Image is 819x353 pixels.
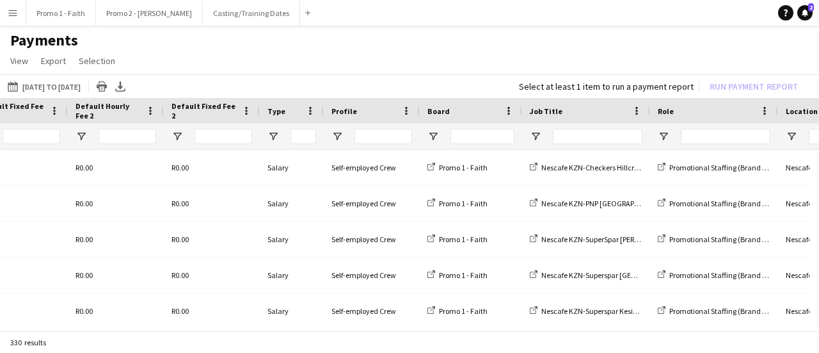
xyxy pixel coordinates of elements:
[290,129,316,144] input: Type Filter Input
[786,106,818,116] span: Location
[164,222,260,257] div: R0.00
[68,293,164,329] div: R0.00
[26,1,96,26] button: Promo 1 - Faith
[658,234,809,244] a: Promotional Staffing (Brand Ambassadors)
[3,129,60,144] input: Default Fixed Fee 1 Filter Input
[260,150,324,185] div: Salary
[530,106,562,116] span: Job Title
[74,53,120,69] a: Selection
[260,293,324,329] div: Salary
[427,106,450,116] span: Board
[324,258,420,293] div: Self-employed Crew
[681,129,770,144] input: Role Filter Input
[530,163,644,172] a: Nescafe KZN-Checkers Hillcrest
[76,131,87,142] button: Open Filter Menu
[439,163,488,172] span: Promo 1 - Faith
[530,306,652,316] a: Nescafe KZN-Superspar Kesington
[171,131,183,142] button: Open Filter Menu
[439,234,488,244] span: Promo 1 - Faith
[439,199,488,208] span: Promo 1 - Faith
[68,258,164,293] div: R0.00
[427,234,488,244] a: Promo 1 - Faith
[530,234,674,244] a: Nescafe KZN-SuperSpar [PERSON_NAME]
[113,79,128,94] app-action-btn: Export XLSX
[786,131,797,142] button: Open Filter Menu
[94,79,109,94] app-action-btn: Print
[324,150,420,185] div: Self-employed Crew
[36,53,71,69] a: Export
[79,55,115,67] span: Selection
[324,293,420,329] div: Self-employed Crew
[10,55,28,67] span: View
[439,306,488,316] span: Promo 1 - Faith
[260,222,324,257] div: Salary
[164,150,260,185] div: R0.00
[519,81,694,92] div: Select at least 1 item to run a payment report
[260,186,324,221] div: Salary
[658,306,809,316] a: Promotional Staffing (Brand Ambassadors)
[354,129,412,144] input: Profile Filter Input
[541,306,652,316] span: Nescafe KZN-Superspar Kesington
[171,101,237,120] span: Default Fixed Fee 2
[530,131,541,142] button: Open Filter Menu
[669,199,809,208] span: Promotional Staffing (Brand Ambassadors)
[68,150,164,185] div: R0.00
[541,234,674,244] span: Nescafe KZN-SuperSpar [PERSON_NAME]
[669,234,809,244] span: Promotional Staffing (Brand Ambassadors)
[164,293,260,329] div: R0.00
[164,186,260,221] div: R0.00
[427,306,488,316] a: Promo 1 - Faith
[427,270,488,280] a: Promo 1 - Faith
[658,131,669,142] button: Open Filter Menu
[669,270,809,280] span: Promotional Staffing (Brand Ambassadors)
[797,5,813,21] a: 2
[427,163,488,172] a: Promo 1 - Faith
[41,55,66,67] span: Export
[658,106,674,116] span: Role
[267,131,279,142] button: Open Filter Menu
[76,101,141,120] span: Default Hourly Fee 2
[439,270,488,280] span: Promo 1 - Faith
[324,222,420,257] div: Self-employed Crew
[530,270,690,280] a: Nescafe KZN-Superspar [GEOGRAPHIC_DATA]
[541,199,670,208] span: Nescafe KZN-PNP [GEOGRAPHIC_DATA]
[260,258,324,293] div: Salary
[427,199,488,208] a: Promo 1 - Faith
[808,3,814,12] span: 2
[5,53,33,69] a: View
[195,129,252,144] input: Default Fixed Fee 2 Filter Input
[541,270,690,280] span: Nescafe KZN-Superspar [GEOGRAPHIC_DATA]
[331,106,357,116] span: Profile
[427,131,439,142] button: Open Filter Menu
[203,1,300,26] button: Casting/Training Dates
[99,129,156,144] input: Default Hourly Fee 2 Filter Input
[324,186,420,221] div: Self-employed Crew
[164,258,260,293] div: R0.00
[5,79,83,94] button: [DATE] to [DATE]
[658,163,809,172] a: Promotional Staffing (Brand Ambassadors)
[331,131,343,142] button: Open Filter Menu
[658,270,809,280] a: Promotional Staffing (Brand Ambassadors)
[669,306,809,316] span: Promotional Staffing (Brand Ambassadors)
[450,129,514,144] input: Board Filter Input
[541,163,644,172] span: Nescafe KZN-Checkers Hillcrest
[669,163,809,172] span: Promotional Staffing (Brand Ambassadors)
[267,106,285,116] span: Type
[96,1,203,26] button: Promo 2 - [PERSON_NAME]
[553,129,642,144] input: Job Title Filter Input
[68,222,164,257] div: R0.00
[658,199,809,208] a: Promotional Staffing (Brand Ambassadors)
[530,199,670,208] a: Nescafe KZN-PNP [GEOGRAPHIC_DATA]
[68,186,164,221] div: R0.00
